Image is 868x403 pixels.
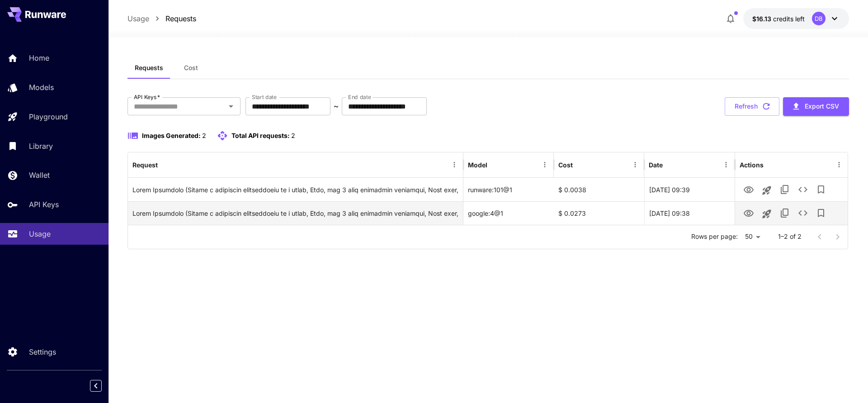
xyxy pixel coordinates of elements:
[132,202,458,225] div: Click to copy prompt
[740,161,764,169] div: Actions
[776,204,794,222] button: Copy TaskUUID
[758,205,776,223] button: Launch in playground
[741,230,764,243] div: 50
[29,111,68,122] p: Playground
[649,161,663,169] div: Date
[334,101,339,112] p: ~
[29,170,50,180] p: Wallet
[29,199,59,210] p: API Keys
[783,97,849,116] button: Export CSV
[291,132,295,139] span: 2
[29,82,54,93] p: Models
[29,346,56,357] p: Settings
[202,132,206,139] span: 2
[558,161,573,169] div: Cost
[554,201,644,225] div: $ 0.0273
[159,158,171,171] button: Sort
[812,180,830,199] button: Add to library
[488,158,501,171] button: Sort
[740,204,758,222] button: View Image
[644,201,735,225] div: 27 Aug, 2025 09:38
[463,201,554,225] div: google:4@1
[752,14,805,24] div: $16.1262
[740,180,758,199] button: View Image
[132,178,458,201] div: Click to copy prompt
[165,13,196,24] a: Requests
[812,12,826,25] div: DB
[644,178,735,201] div: 27 Aug, 2025 09:39
[794,180,812,199] button: See details
[132,161,158,169] div: Request
[691,232,738,241] p: Rows per page:
[725,97,779,116] button: Refresh
[463,178,554,201] div: runware:101@1
[252,93,277,101] label: Start date
[142,132,201,139] span: Images Generated:
[135,64,163,72] span: Requests
[758,181,776,199] button: Launch in playground
[574,158,586,171] button: Sort
[29,141,53,152] p: Library
[752,15,773,23] span: $16.13
[184,64,198,72] span: Cost
[29,52,49,63] p: Home
[629,158,642,171] button: Menu
[127,13,149,24] a: Usage
[90,380,102,392] button: Collapse sidebar
[134,93,160,101] label: API Keys
[664,158,676,171] button: Sort
[225,100,237,113] button: Open
[812,204,830,222] button: Add to library
[554,178,644,201] div: $ 0.0038
[348,93,371,101] label: End date
[127,13,196,24] nav: breadcrumb
[538,158,551,171] button: Menu
[720,158,732,171] button: Menu
[773,15,805,23] span: credits left
[231,132,290,139] span: Total API requests:
[29,228,51,239] p: Usage
[468,161,487,169] div: Model
[776,180,794,199] button: Copy TaskUUID
[794,204,812,222] button: See details
[97,378,108,394] div: Collapse sidebar
[778,232,802,241] p: 1–2 of 2
[743,8,849,29] button: $16.1262DB
[833,158,845,171] button: Menu
[448,158,461,171] button: Menu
